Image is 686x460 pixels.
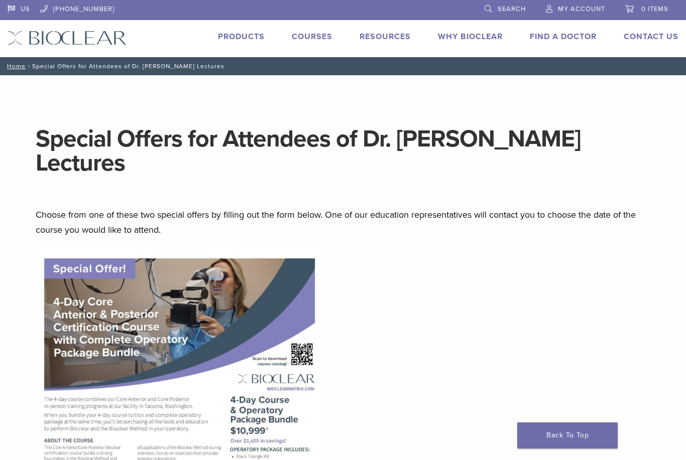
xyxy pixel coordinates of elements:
span: Search [498,5,526,13]
a: Home [4,63,26,70]
span: My Account [558,5,605,13]
span: / [26,64,32,69]
a: Products [218,32,265,42]
a: Courses [292,32,332,42]
a: Back To Top [517,422,618,448]
a: Resources [360,32,411,42]
span: 0 items [641,5,668,13]
a: Contact Us [624,32,678,42]
h1: Special Offers for Attendees of Dr. [PERSON_NAME] Lectures [36,127,651,175]
a: Find A Doctor [530,32,597,42]
a: Why Bioclear [438,32,503,42]
p: Choose from one of these two special offers by filling out the form below. One of our education r... [36,207,651,237]
img: Bioclear [8,31,127,45]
